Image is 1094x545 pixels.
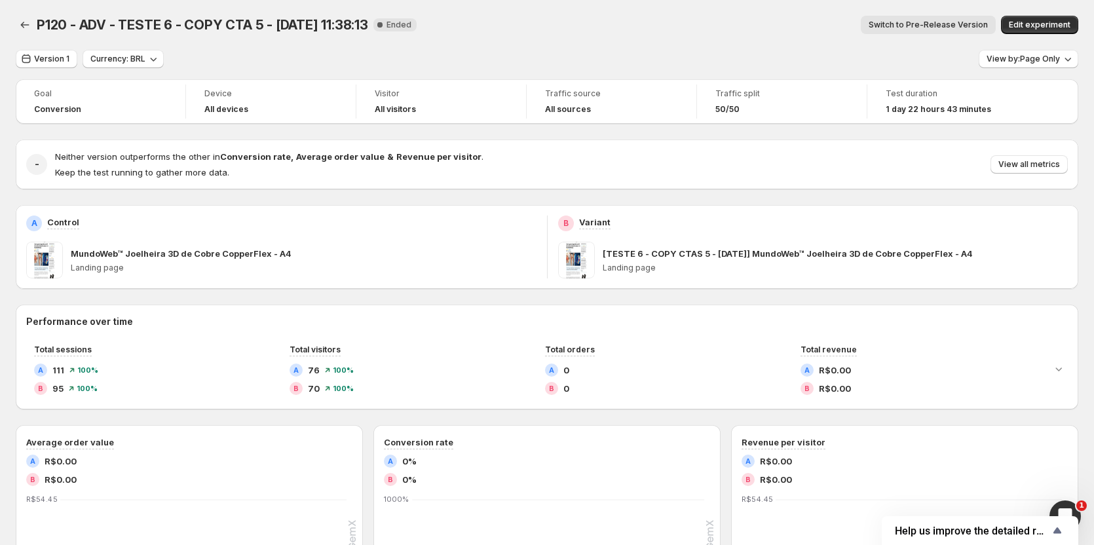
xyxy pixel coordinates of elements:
[293,385,299,392] h2: B
[375,87,508,116] a: VisitorAll visitors
[861,16,996,34] button: Switch to Pre-Release Version
[549,366,554,374] h2: A
[1009,20,1070,30] span: Edit experiment
[715,88,848,99] span: Traffic split
[563,218,569,229] h2: B
[55,151,483,162] span: Neither version outperforms the other in .
[71,263,537,273] p: Landing page
[31,218,37,229] h2: A
[83,50,164,68] button: Currency: BRL
[402,473,417,486] span: 0%
[16,16,34,34] button: Back
[545,104,591,115] h4: All sources
[52,364,64,377] span: 111
[886,87,1019,116] a: Test duration1 day 22 hours 43 minutes
[987,54,1060,64] span: View by: Page Only
[388,457,393,465] h2: A
[38,385,43,392] h2: B
[34,104,81,115] span: Conversion
[204,104,248,115] h4: All devices
[26,436,114,449] h3: Average order value
[38,366,43,374] h2: A
[90,54,145,64] span: Currency: BRL
[308,364,320,377] span: 76
[30,476,35,483] h2: B
[45,473,77,486] span: R$0.00
[220,151,291,162] strong: Conversion rate
[34,87,167,116] a: GoalConversion
[204,88,337,99] span: Device
[384,495,409,504] text: 1000%
[375,88,508,99] span: Visitor
[1049,500,1081,532] iframe: Intercom live chat
[16,50,77,68] button: Version 1
[1049,360,1068,378] button: Expand chart
[990,155,1068,174] button: View all metrics
[387,151,394,162] strong: &
[204,87,337,116] a: DeviceAll devices
[71,247,292,260] p: MundoWeb™ Joelheira 3D de Cobre CopperFlex - A4
[291,151,293,162] strong: ,
[998,159,1060,170] span: View all metrics
[819,382,851,395] span: R$0.00
[804,366,810,374] h2: A
[760,473,792,486] span: R$0.00
[979,50,1078,68] button: View by:Page Only
[563,382,569,395] span: 0
[742,495,773,504] text: R$54.45
[26,242,63,278] img: MundoWeb™ Joelheira 3D de Cobre CopperFlex - A4
[52,382,64,395] span: 95
[715,104,740,115] span: 50/50
[895,523,1065,538] button: Show survey - Help us improve the detailed report for A/B campaigns
[886,88,1019,99] span: Test duration
[545,88,678,99] span: Traffic source
[396,151,481,162] strong: Revenue per visitor
[745,476,751,483] h2: B
[293,366,299,374] h2: A
[333,366,354,374] span: 100 %
[558,242,595,278] img: [TESTE 6 - COPY CTAS 5 - 19/08/25] MundoWeb™ Joelheira 3D de Cobre CopperFlex - A4
[563,364,569,377] span: 0
[333,385,354,392] span: 100 %
[388,476,393,483] h2: B
[308,382,320,395] span: 70
[545,345,595,354] span: Total orders
[804,385,810,392] h2: B
[55,167,229,178] span: Keep the test running to gather more data.
[579,216,611,229] p: Variant
[1076,500,1087,511] span: 1
[290,345,341,354] span: Total visitors
[34,345,92,354] span: Total sessions
[384,436,453,449] h3: Conversion rate
[47,216,79,229] p: Control
[745,457,751,465] h2: A
[34,88,167,99] span: Goal
[801,345,857,354] span: Total revenue
[886,104,991,115] span: 1 day 22 hours 43 minutes
[742,436,825,449] h3: Revenue per visitor
[603,263,1068,273] p: Landing page
[549,385,554,392] h2: B
[296,151,385,162] strong: Average order value
[387,20,411,30] span: Ended
[375,104,416,115] h4: All visitors
[26,315,1068,328] h2: Performance over time
[30,457,35,465] h2: A
[35,158,39,171] h2: -
[819,364,851,377] span: R$0.00
[402,455,417,468] span: 0%
[1001,16,1078,34] button: Edit experiment
[895,525,1049,537] span: Help us improve the detailed report for A/B campaigns
[45,455,77,468] span: R$0.00
[603,247,973,260] p: [TESTE 6 - COPY CTAS 5 - [DATE]] MundoWeb™ Joelheira 3D de Cobre CopperFlex - A4
[77,385,98,392] span: 100 %
[545,87,678,116] a: Traffic sourceAll sources
[715,87,848,116] a: Traffic split50/50
[37,17,368,33] span: P120 - ADV - TESTE 6 - COPY CTA 5 - [DATE] 11:38:13
[34,54,69,64] span: Version 1
[760,455,792,468] span: R$0.00
[869,20,988,30] span: Switch to Pre-Release Version
[26,495,58,504] text: R$54.45
[77,366,98,374] span: 100 %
